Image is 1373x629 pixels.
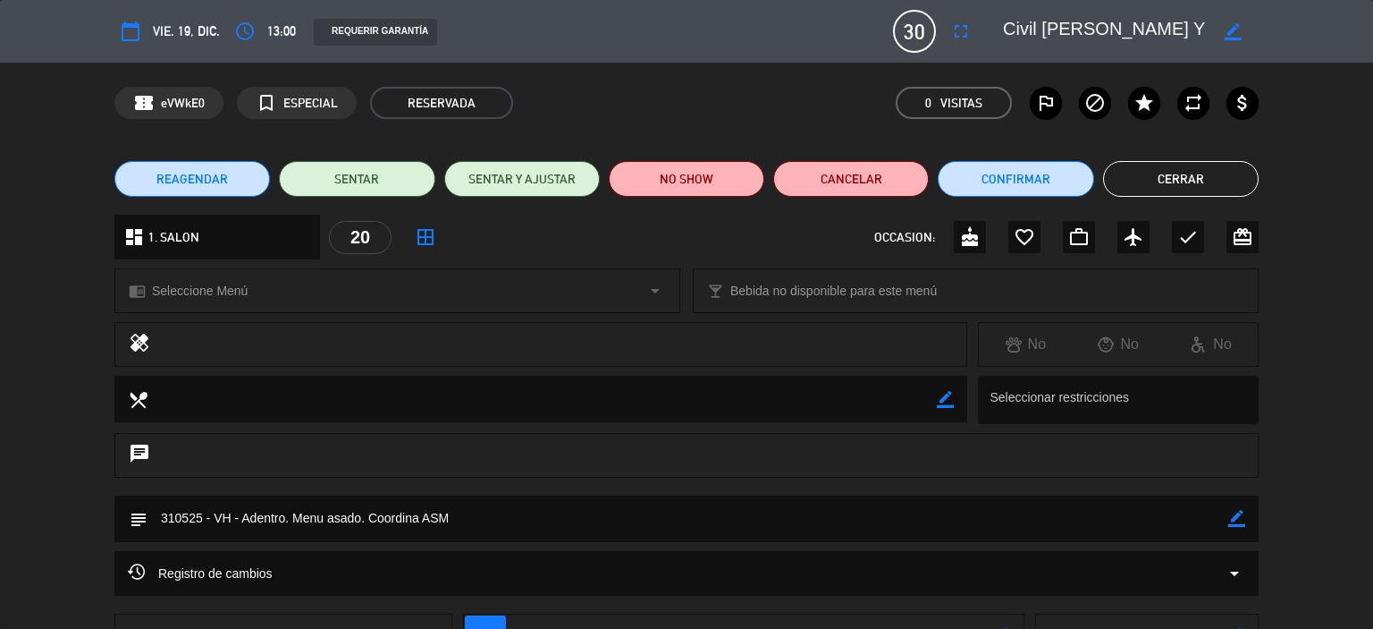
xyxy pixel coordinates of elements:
i: outlined_flag [1035,92,1057,114]
i: chat [129,443,150,468]
button: calendar_today [114,15,147,47]
button: Cancelar [773,161,929,197]
span: 13:00 [267,21,296,42]
span: Seleccione Menú [152,281,248,302]
i: work_outline [1068,226,1090,248]
span: 0 [925,93,931,114]
button: REAGENDAR [114,161,270,197]
i: border_color [1228,510,1245,527]
span: 30 [893,10,936,53]
button: access_time [229,15,261,47]
i: border_color [937,391,954,408]
i: star [1133,92,1155,114]
i: card_giftcard [1232,226,1253,248]
span: ESPECIAL [283,93,338,114]
i: turned_in_not [256,92,277,114]
i: healing [129,332,150,357]
i: cake [959,226,981,248]
i: local_bar [707,283,724,300]
i: border_all [415,226,436,248]
div: No [1072,333,1165,356]
i: favorite_border [1014,226,1035,248]
i: repeat [1183,92,1204,114]
i: border_color [1225,23,1242,40]
span: 1. SALON [148,227,199,248]
button: NO SHOW [609,161,764,197]
span: Registro de cambios [128,563,273,584]
span: vie. 19, dic. [153,21,220,42]
em: Visitas [940,93,982,114]
button: SENTAR Y AJUSTAR [444,161,600,197]
i: check [1177,226,1199,248]
span: eVWkE0 [161,93,205,114]
span: OCCASION: [874,227,935,248]
span: REAGENDAR [156,170,228,189]
div: 20 [329,221,392,254]
div: No [979,333,1072,356]
i: subject [128,509,147,529]
i: dashboard [123,226,145,248]
i: arrow_drop_down [644,280,666,302]
button: Cerrar [1103,161,1259,197]
i: chrome_reader_mode [129,283,146,300]
button: SENTAR [279,161,434,197]
button: fullscreen [945,15,977,47]
span: confirmation_number [133,92,155,114]
i: block [1084,92,1106,114]
div: No [1165,333,1258,356]
i: fullscreen [950,21,972,42]
button: Confirmar [938,161,1093,197]
span: RESERVADA [370,87,513,119]
i: arrow_drop_down [1224,563,1245,584]
i: calendar_today [120,21,141,42]
i: airplanemode_active [1123,226,1144,248]
i: access_time [234,21,256,42]
span: Bebida no disponible para este menú [730,281,937,302]
i: local_dining [128,389,147,409]
i: attach_money [1232,92,1253,114]
div: REQUERIR GARANTÍA [314,19,437,46]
